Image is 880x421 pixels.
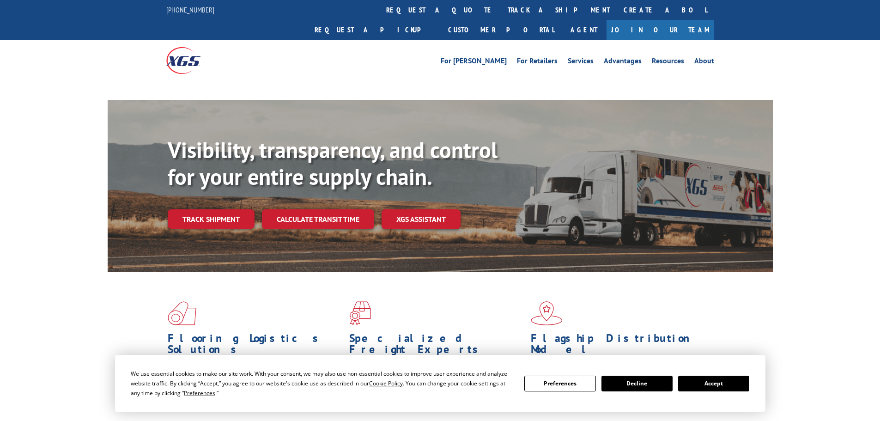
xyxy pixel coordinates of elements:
[441,57,507,67] a: For [PERSON_NAME]
[382,209,461,229] a: XGS ASSISTANT
[166,5,214,14] a: [PHONE_NUMBER]
[652,57,684,67] a: Resources
[601,376,673,391] button: Decline
[168,209,255,229] a: Track shipment
[531,301,563,325] img: xgs-icon-flagship-distribution-model-red
[168,333,342,360] h1: Flooring Logistics Solutions
[678,376,749,391] button: Accept
[441,20,561,40] a: Customer Portal
[168,135,498,191] b: Visibility, transparency, and control for your entire supply chain.
[308,20,441,40] a: Request a pickup
[607,20,714,40] a: Join Our Team
[604,57,642,67] a: Advantages
[561,20,607,40] a: Agent
[184,389,215,397] span: Preferences
[349,333,524,360] h1: Specialized Freight Experts
[568,57,594,67] a: Services
[694,57,714,67] a: About
[369,379,403,387] span: Cookie Policy
[262,209,374,229] a: Calculate transit time
[115,355,765,412] div: Cookie Consent Prompt
[524,376,595,391] button: Preferences
[349,301,371,325] img: xgs-icon-focused-on-flooring-red
[168,301,196,325] img: xgs-icon-total-supply-chain-intelligence-red
[131,369,513,398] div: We use essential cookies to make our site work. With your consent, we may also use non-essential ...
[517,57,558,67] a: For Retailers
[531,333,705,360] h1: Flagship Distribution Model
